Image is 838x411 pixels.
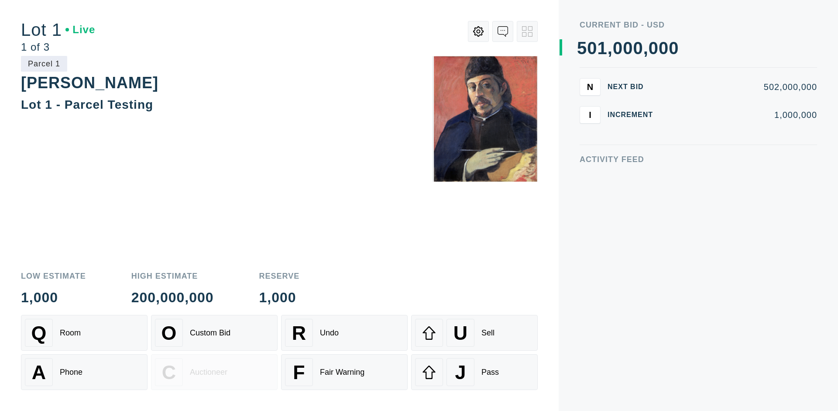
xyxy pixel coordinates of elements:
[580,106,601,124] button: I
[21,315,148,351] button: QRoom
[21,354,148,390] button: APhone
[587,39,597,57] div: 0
[608,39,613,214] div: ,
[21,42,95,52] div: 1 of 3
[608,83,660,90] div: Next Bid
[320,328,339,338] div: Undo
[21,56,67,72] div: Parcel 1
[623,39,633,57] div: 0
[21,290,86,304] div: 1,000
[453,322,467,344] span: U
[21,21,95,38] div: Lot 1
[21,272,86,280] div: Low Estimate
[320,368,364,377] div: Fair Warning
[161,322,177,344] span: O
[21,74,158,92] div: [PERSON_NAME]
[587,82,593,92] span: N
[633,39,643,57] div: 0
[613,39,623,57] div: 0
[190,368,227,377] div: Auctioneer
[151,354,278,390] button: CAuctioneer
[589,110,591,120] span: I
[292,322,306,344] span: R
[32,361,46,383] span: A
[659,39,669,57] div: 0
[667,111,817,119] div: 1,000,000
[455,361,466,383] span: J
[60,368,82,377] div: Phone
[580,155,817,163] div: Activity Feed
[31,322,47,344] span: Q
[481,368,499,377] div: Pass
[293,361,305,383] span: F
[669,39,679,57] div: 0
[259,272,300,280] div: Reserve
[281,315,408,351] button: RUndo
[649,39,659,57] div: 0
[162,361,176,383] span: C
[60,328,81,338] div: Room
[598,39,608,57] div: 1
[190,328,230,338] div: Custom Bid
[643,39,649,214] div: ,
[580,21,817,29] div: Current Bid - USD
[580,78,601,96] button: N
[131,272,214,280] div: High Estimate
[281,354,408,390] button: FFair Warning
[411,315,538,351] button: USell
[131,290,214,304] div: 200,000,000
[481,328,495,338] div: Sell
[259,290,300,304] div: 1,000
[21,98,153,111] div: Lot 1 - Parcel Testing
[151,315,278,351] button: OCustom Bid
[667,83,817,91] div: 502,000,000
[411,354,538,390] button: JPass
[577,39,587,57] div: 5
[65,24,95,35] div: Live
[608,111,660,118] div: Increment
